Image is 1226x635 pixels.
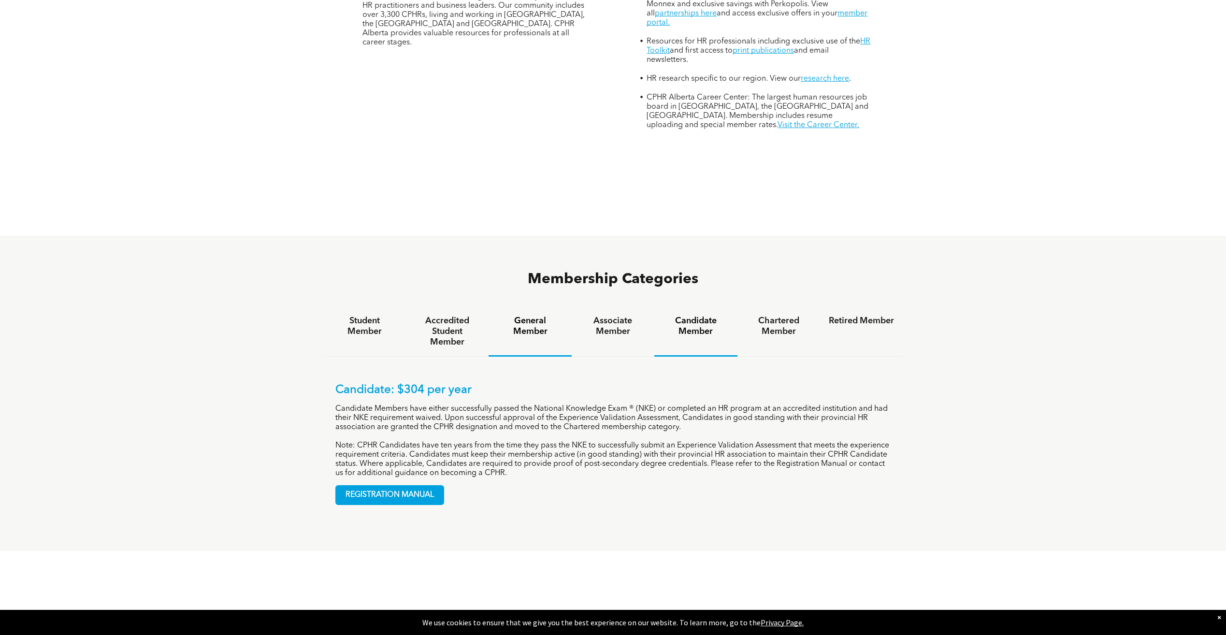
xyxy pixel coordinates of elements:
h4: Student Member [332,316,397,337]
h4: General Member [497,316,563,337]
h4: Candidate Member [663,316,728,337]
span: HR research specific to our region. View our [647,75,801,83]
a: research here [801,75,849,83]
h4: Associate Member [580,316,646,337]
div: Dismiss notification [1217,612,1221,622]
p: Candidate Members have either successfully passed the National Knowledge Exam ® (NKE) or complete... [335,404,891,432]
a: member portal. [647,10,867,27]
p: Note: CPHR Candidates have ten years from the time they pass the NKE to successfully submit an Ex... [335,441,891,478]
a: REGISTRATION MANUAL [335,485,444,505]
span: and access exclusive offers in your [717,10,837,17]
a: HR Toolkit [647,38,870,55]
span: Membership Categories [528,272,698,287]
h4: Accredited Student Member [415,316,480,347]
span: CPHR Alberta Career Center: The largest human resources job board in [GEOGRAPHIC_DATA], the [GEOG... [647,94,868,129]
span: and first access to [670,47,733,55]
span: . [849,75,851,83]
a: Privacy Page. [761,618,804,627]
a: print publications [733,47,794,55]
h4: Retired Member [829,316,894,326]
p: Candidate: $304 per year [335,383,891,397]
span: REGISTRATION MANUAL [336,486,444,505]
span: Resources for HR professionals including exclusive use of the [647,38,860,45]
span: and email newsletters. [647,47,829,64]
a: Visit the Career Center. [778,121,859,129]
a: partnerships here [655,10,717,17]
h4: Chartered Member [746,316,811,337]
